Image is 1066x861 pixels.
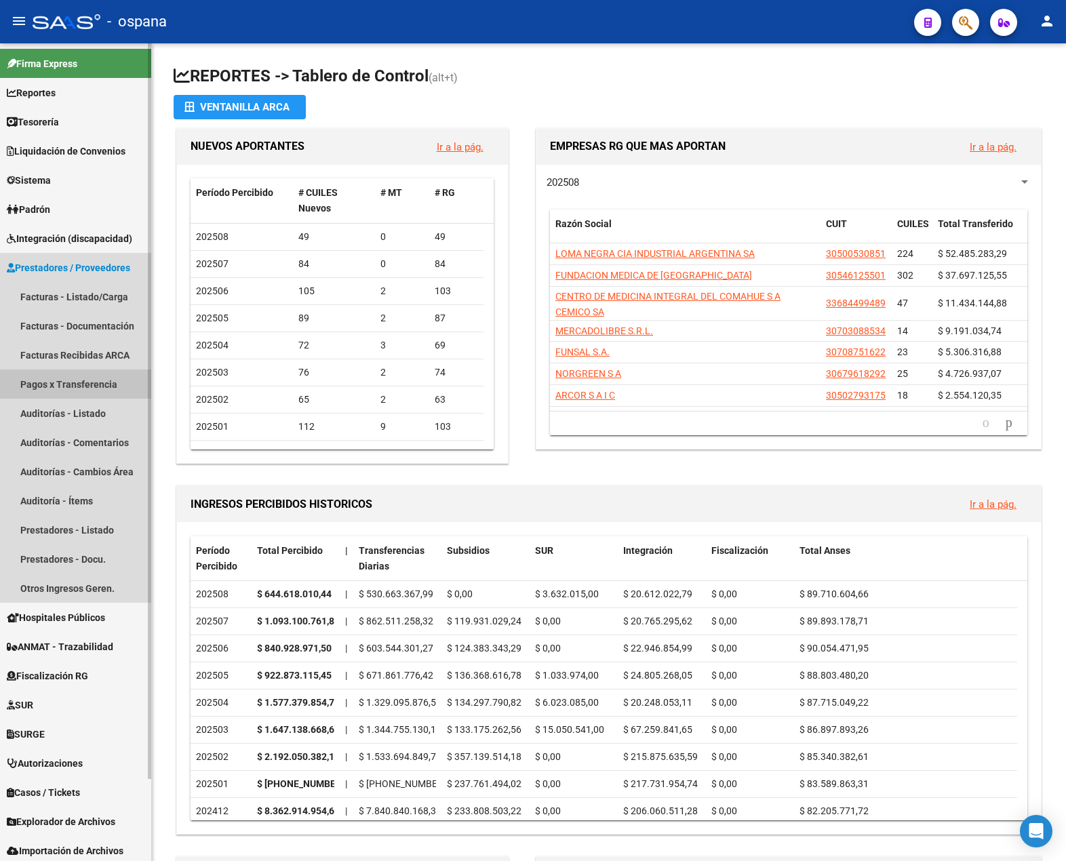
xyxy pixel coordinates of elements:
[711,778,737,789] span: $ 0,00
[345,545,348,556] span: |
[623,805,698,816] span: $ 206.060.511,28
[826,298,886,308] span: 33684499489
[447,616,521,626] span: $ 119.931.029,24
[555,346,610,357] span: FUNSAL S.A.
[447,697,521,708] span: $ 134.297.790,82
[257,545,323,556] span: Total Percibido
[623,616,692,626] span: $ 20.765.295,62
[359,616,433,626] span: $ 862.511.258,32
[196,722,246,738] div: 202503
[252,536,340,581] datatable-header-cell: Total Percibido
[799,724,869,735] span: $ 86.897.893,26
[959,492,1027,517] button: Ir a la pág.
[435,229,478,245] div: 49
[897,298,908,308] span: 47
[799,778,869,789] span: $ 83.589.863,31
[706,536,794,581] datatable-header-cell: Fiscalización
[359,805,441,816] span: $ 7.840.840.168,38
[196,394,229,405] span: 202502
[107,7,167,37] span: - ospana
[196,231,229,242] span: 202508
[257,697,340,708] strong: $ 1.577.379.854,72
[196,641,246,656] div: 202506
[191,140,304,153] span: NUEVOS APORTANTES
[555,218,612,229] span: Razón Social
[1020,815,1052,847] div: Open Intercom Messenger
[435,311,478,326] div: 87
[618,536,706,581] datatable-header-cell: Integración
[257,724,340,735] strong: $ 1.647.138.668,62
[257,751,340,762] strong: $ 2.192.050.382,16
[196,285,229,296] span: 202506
[447,670,521,681] span: $ 136.368.616,78
[535,751,561,762] span: $ 0,00
[623,697,692,708] span: $ 20.248.053,11
[257,643,332,654] strong: $ 840.928.971,50
[191,178,293,223] datatable-header-cell: Período Percibido
[7,843,123,858] span: Importación de Archivos
[555,248,755,259] span: LOMA NEGRA CIA INDUSTRIAL ARGENTINA SA
[298,338,370,353] div: 72
[196,614,246,629] div: 202507
[380,446,424,462] div: 38
[359,643,433,654] span: $ 603.544.301,27
[435,338,478,353] div: 69
[711,588,737,599] span: $ 0,00
[938,390,1002,401] span: $ 2.554.120,35
[7,56,77,71] span: Firma Express
[345,805,347,816] span: |
[932,209,1027,254] datatable-header-cell: Total Transferido
[959,134,1027,159] button: Ir a la pág.
[623,643,692,654] span: $ 22.946.854,99
[196,586,246,602] div: 202508
[7,231,132,246] span: Integración (discapacidad)
[711,805,737,816] span: $ 0,00
[711,697,737,708] span: $ 0,00
[826,325,886,336] span: 30703088534
[555,325,653,336] span: MERCADOLIBRE S.R.L.
[447,778,521,789] span: $ 237.761.494,02
[535,697,599,708] span: $ 6.023.085,00
[435,187,455,198] span: # RG
[257,805,340,816] strong: $ 8.362.914.954,60
[441,536,530,581] datatable-header-cell: Subsidios
[196,367,229,378] span: 202503
[938,270,1007,281] span: $ 37.697.125,55
[976,416,995,430] a: go to previous page
[799,643,869,654] span: $ 90.054.471,95
[535,545,553,556] span: SUR
[196,668,246,683] div: 202505
[550,209,821,254] datatable-header-cell: Razón Social
[7,668,88,683] span: Fiscalización RG
[555,390,615,401] span: ARCOR S A I C
[897,390,908,401] span: 18
[623,545,673,556] span: Integración
[623,778,698,789] span: $ 217.731.954,74
[429,71,458,84] span: (alt+t)
[298,187,338,214] span: # CUILES Nuevos
[7,639,113,654] span: ANMAT - Trazabilidad
[345,778,347,789] span: |
[7,785,80,800] span: Casos / Tickets
[711,616,737,626] span: $ 0,00
[196,340,229,351] span: 202504
[11,13,27,29] mat-icon: menu
[359,588,433,599] span: $ 530.663.367,99
[447,751,521,762] span: $ 357.139.514,18
[7,144,125,159] span: Liquidación de Convenios
[437,141,483,153] a: Ir a la pág.
[535,643,561,654] span: $ 0,00
[174,65,1044,89] h1: REPORTES -> Tablero de Control
[7,173,51,188] span: Sistema
[555,368,621,379] span: NORGREEN S A
[380,392,424,407] div: 2
[435,256,478,272] div: 84
[535,724,604,735] span: $ 15.050.541,00
[426,134,494,159] button: Ir a la pág.
[375,178,429,223] datatable-header-cell: # MT
[359,751,441,762] span: $ 1.533.694.849,78
[555,270,752,281] span: FUNDACION MEDICA DE [GEOGRAPHIC_DATA]
[340,536,353,581] datatable-header-cell: |
[191,498,372,510] span: INGRESOS PERCIBIDOS HISTORICOS
[535,616,561,626] span: $ 0,00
